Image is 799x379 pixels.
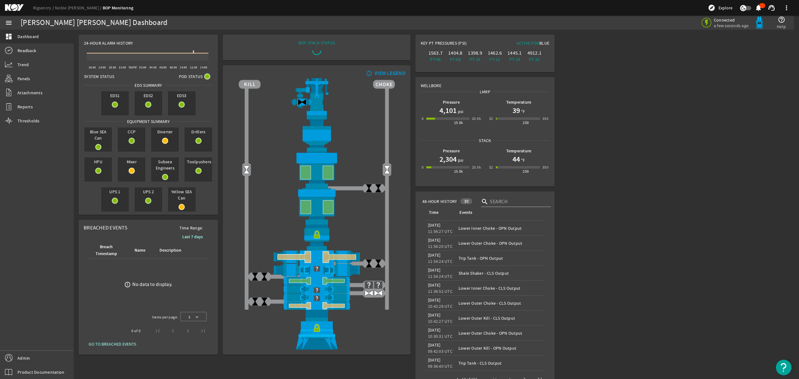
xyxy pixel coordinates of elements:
div: 0 [422,164,424,170]
legacy-datetime-component: 11:56:27 UTC [428,229,453,234]
mat-icon: notifications [755,4,762,12]
button: GO TO BREACHED EVENTS [84,338,141,350]
mat-icon: explore [708,4,715,12]
span: System Status [84,73,114,80]
span: Dashboard [17,33,39,40]
span: Admin [17,355,30,361]
b: Last 7 days [182,234,203,240]
legacy-datetime-component: [DATE] [428,282,441,288]
text: 16:00 [89,66,96,69]
div: 1445.1 [506,50,523,56]
text: 14:00 [200,66,207,69]
div: PT-14 [506,56,523,62]
div: 0 [422,116,424,122]
span: 24-Hour Alarm History [84,40,133,46]
div: 20.0k [472,164,481,170]
img: WellheadConnectorLock.png [239,310,395,349]
div: 10 [460,198,473,204]
div: PT-10 [467,56,484,62]
img: ValveClose.png [374,259,383,268]
legacy-datetime-component: 11:54:24 UTC [428,258,453,264]
div: 350 [542,164,548,170]
img: ShearRamOpenBlock.png [239,250,395,263]
div: 20.0k [472,116,481,122]
span: Diverter [151,127,179,136]
button: more_vert [779,0,794,15]
img: Unknown.png [239,285,395,295]
img: ValveOpen.png [374,288,383,298]
span: Reports [17,104,33,110]
span: Subsea Engineers [151,157,179,172]
span: HPU [84,157,112,166]
h1: 39 [512,106,520,116]
span: Readback [17,47,36,54]
div: 1462.6 [486,50,503,56]
legacy-datetime-component: 11:36:52 UTC [428,288,453,294]
img: LowerAnnularOpen.png [239,188,395,224]
div: 250 [523,168,529,175]
legacy-datetime-component: [DATE] [428,312,441,318]
div: Lower Outer Choke - OPN Output [458,330,542,336]
div: Events [459,209,472,216]
mat-icon: info_outline [365,71,372,76]
legacy-datetime-component: [DATE] [428,237,441,243]
text: 12:00 [190,66,197,69]
img: UnknownValve.png [374,280,383,290]
span: UPS 2 [135,187,162,196]
span: Stack [477,137,493,144]
img: Valve2Close.png [297,97,307,107]
div: Time [428,209,451,216]
div: Lower Outer Kill - OPN Output [458,345,542,351]
div: Name [135,247,145,254]
img: ValveOpen.png [364,288,374,298]
div: 1398.9 [467,50,484,56]
div: 1404.8 [447,50,464,56]
img: Unknown.png [239,263,395,274]
div: Events [458,209,540,216]
span: Panels [17,76,30,82]
text: 10:00 [180,66,187,69]
b: Pressure [443,148,460,154]
div: [PERSON_NAME] [PERSON_NAME] Dashboard [21,20,167,26]
img: ValveClose.png [250,272,260,281]
span: Attachments [17,90,42,96]
legacy-datetime-component: [DATE] [428,222,441,228]
div: Lower Outer Choke - CLS Output [458,300,542,306]
span: EDS SUMMARY [132,82,164,88]
div: 32 [489,116,493,122]
span: Explore [718,5,733,11]
img: ValveClose.png [374,184,383,193]
img: ValveClose.png [364,259,374,268]
div: Trip Tank - OPN Output [458,255,542,261]
legacy-datetime-component: [DATE] [428,357,441,363]
span: Thresholds [17,118,40,124]
span: Blue SEA Can [84,127,112,142]
div: 250 [523,120,529,126]
h1: 44 [512,154,520,164]
span: psi [457,157,463,163]
div: 350 [542,116,548,122]
b: Pressure [443,99,460,105]
span: Active Pod [517,40,540,46]
button: Open Resource Center [776,360,792,375]
span: EDS1 [101,91,129,100]
span: Equipment Summary [125,118,172,125]
legacy-datetime-component: 11:54:24 UTC [428,273,453,279]
span: GO TO BREACHED EVENTS [89,341,136,347]
div: Items per page: [152,314,178,320]
div: 15.0k [454,168,463,175]
div: PT-15 [526,56,543,62]
b: Temperature [506,148,532,154]
text: 18:00 [99,66,106,69]
button: Explore [705,3,735,13]
span: psi [457,108,463,115]
legacy-datetime-component: [DATE] [428,252,441,258]
a: Rigsentry [33,5,55,11]
img: FlexJoint.png [239,115,395,151]
div: PT-06 [427,56,444,62]
div: Lower Inner Choke - CLS Output [458,285,542,291]
legacy-datetime-component: [DATE] [428,297,441,303]
span: Yellow SEA Can [168,187,196,202]
legacy-datetime-component: 10:42:27 UTC [428,318,453,324]
div: No data to display. [132,281,172,288]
